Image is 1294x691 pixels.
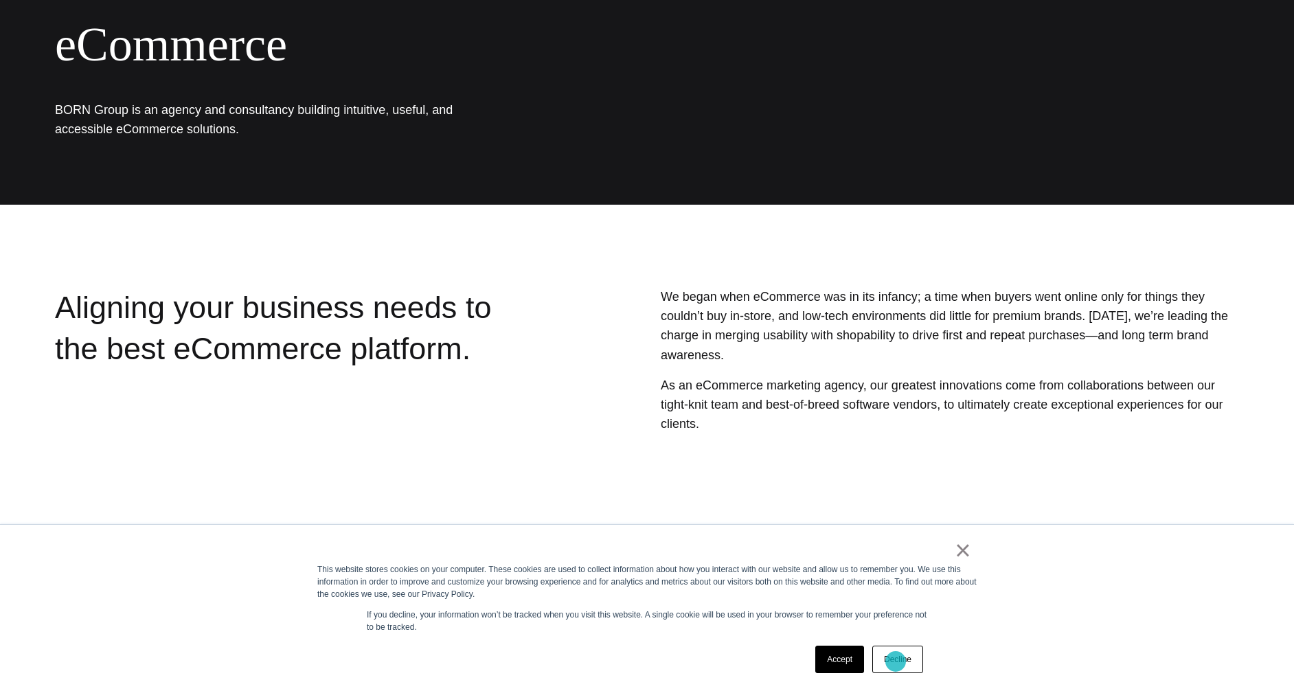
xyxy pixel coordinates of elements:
p: As an eCommerce marketing agency, our greatest innovations come from collaborations between our t... [661,376,1239,434]
a: Decline [872,646,923,673]
div: Aligning your business needs to the best eCommerce platform. [55,287,532,499]
p: We began when eCommerce was in its infancy; a time when buyers went online only for things they c... [661,287,1239,365]
h1: BORN Group is an agency and consultancy building intuitive, useful, and accessible eCommerce solu... [55,100,467,139]
a: Accept [815,646,864,673]
div: eCommerce [55,16,838,73]
p: If you decline, your information won’t be tracked when you visit this website. A single cookie wi... [367,609,927,633]
div: This website stores cookies on your computer. These cookies are used to collect information about... [317,563,977,600]
a: × [955,544,971,556]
